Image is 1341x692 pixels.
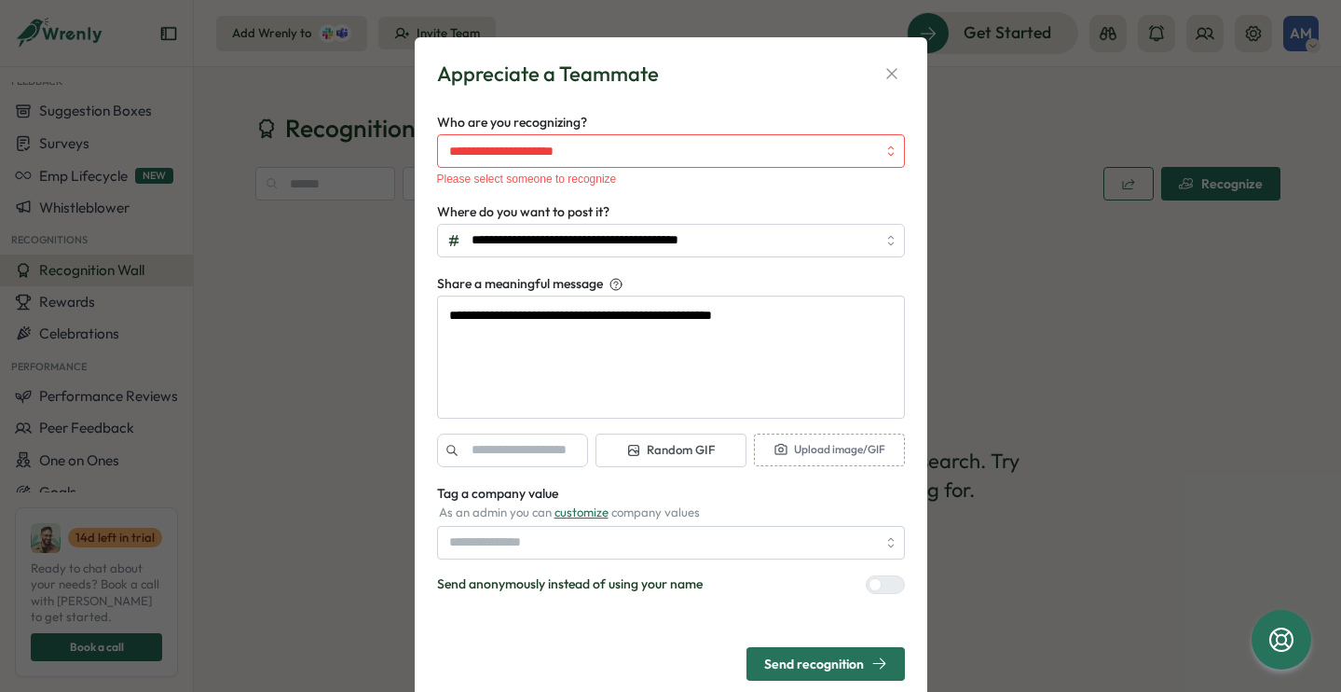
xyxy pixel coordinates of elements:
[437,203,609,220] span: Where do you want to post it?
[437,574,703,595] p: Send anonymously instead of using your name
[746,647,905,681] button: Send recognition
[437,274,603,295] span: Share a meaningful message
[437,60,659,89] div: Appreciate a Teammate
[437,113,587,133] label: Who are you recognizing?
[764,656,887,671] div: Send recognition
[626,442,715,459] span: Random GIF
[437,505,905,521] div: As an admin you can company values
[437,484,558,505] label: Tag a company value
[554,505,609,519] a: customize
[437,173,905,186] div: Please select someone to recognize
[595,434,746,467] button: Random GIF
